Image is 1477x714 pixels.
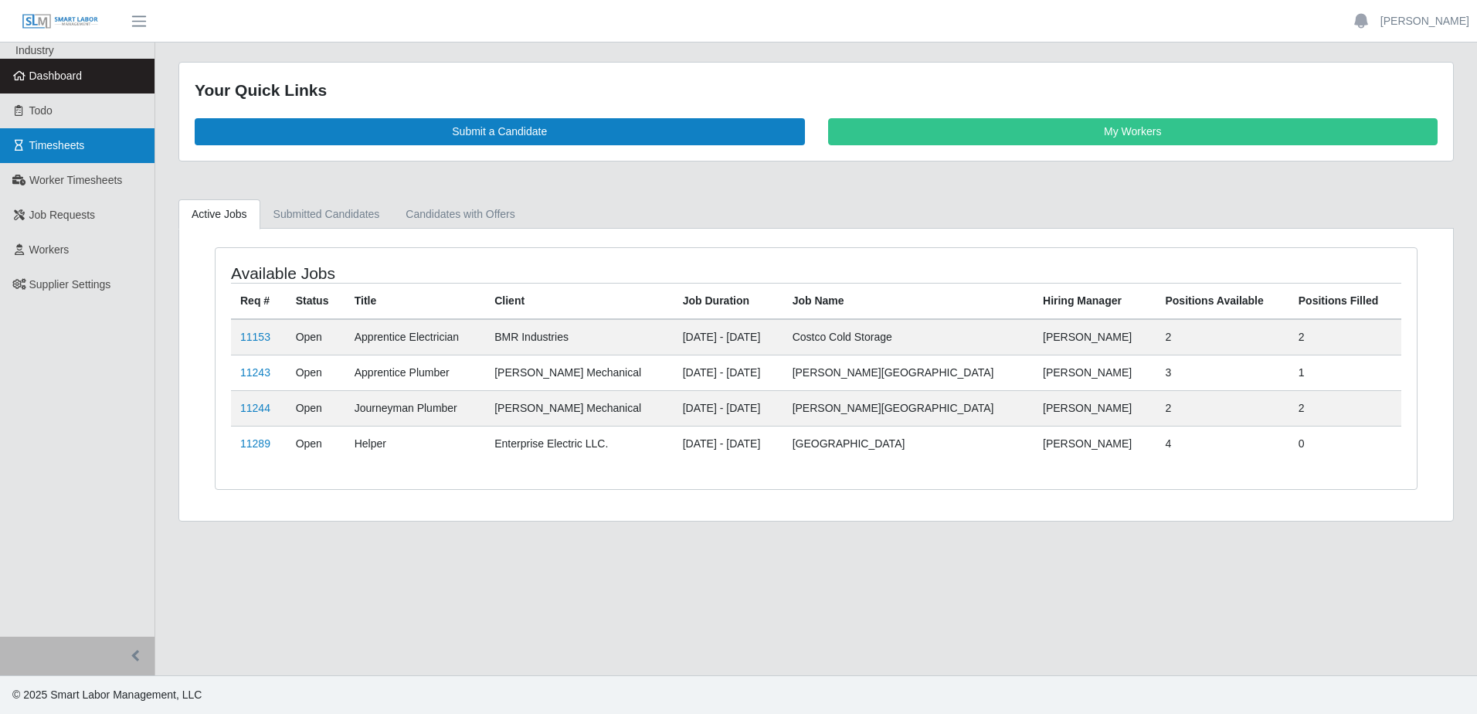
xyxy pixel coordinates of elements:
[783,390,1034,426] td: [PERSON_NAME][GEOGRAPHIC_DATA]
[240,366,270,379] a: 11243
[240,331,270,343] a: 11153
[12,688,202,701] span: © 2025 Smart Labor Management, LLC
[1289,319,1401,355] td: 2
[485,390,674,426] td: [PERSON_NAME] Mechanical
[674,283,783,319] th: Job Duration
[674,390,783,426] td: [DATE] - [DATE]
[22,13,99,30] img: SLM Logo
[1156,390,1289,426] td: 2
[287,319,345,355] td: Open
[178,199,260,229] a: Active Jobs
[231,283,287,319] th: Req #
[1156,355,1289,390] td: 3
[1380,13,1469,29] a: [PERSON_NAME]
[29,104,53,117] span: Todo
[674,319,783,355] td: [DATE] - [DATE]
[783,319,1034,355] td: Costco Cold Storage
[485,355,674,390] td: [PERSON_NAME] Mechanical
[195,78,1438,103] div: Your Quick Links
[287,355,345,390] td: Open
[1156,426,1289,461] td: 4
[260,199,393,229] a: Submitted Candidates
[29,139,85,151] span: Timesheets
[783,426,1034,461] td: [GEOGRAPHIC_DATA]
[1034,390,1156,426] td: [PERSON_NAME]
[1034,283,1156,319] th: Hiring Manager
[345,355,486,390] td: Apprentice Plumber
[287,390,345,426] td: Open
[1034,426,1156,461] td: [PERSON_NAME]
[1289,426,1401,461] td: 0
[195,118,805,145] a: Submit a Candidate
[1289,390,1401,426] td: 2
[392,199,528,229] a: Candidates with Offers
[674,426,783,461] td: [DATE] - [DATE]
[1156,319,1289,355] td: 2
[240,437,270,450] a: 11289
[240,402,270,414] a: 11244
[485,319,674,355] td: BMR Industries
[783,355,1034,390] td: [PERSON_NAME][GEOGRAPHIC_DATA]
[1034,355,1156,390] td: [PERSON_NAME]
[828,118,1438,145] a: My Workers
[29,278,111,291] span: Supplier Settings
[345,283,486,319] th: Title
[485,283,674,319] th: Client
[345,390,486,426] td: Journeyman Plumber
[29,209,96,221] span: Job Requests
[15,44,54,56] span: Industry
[29,70,83,82] span: Dashboard
[29,243,70,256] span: Workers
[674,355,783,390] td: [DATE] - [DATE]
[287,426,345,461] td: Open
[345,426,486,461] td: Helper
[1289,283,1401,319] th: Positions Filled
[485,426,674,461] td: Enterprise Electric LLC.
[287,283,345,319] th: Status
[1034,319,1156,355] td: [PERSON_NAME]
[29,174,122,186] span: Worker Timesheets
[345,319,486,355] td: Apprentice Electrician
[1156,283,1289,319] th: Positions Available
[783,283,1034,319] th: Job Name
[231,263,705,283] h4: Available Jobs
[1289,355,1401,390] td: 1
